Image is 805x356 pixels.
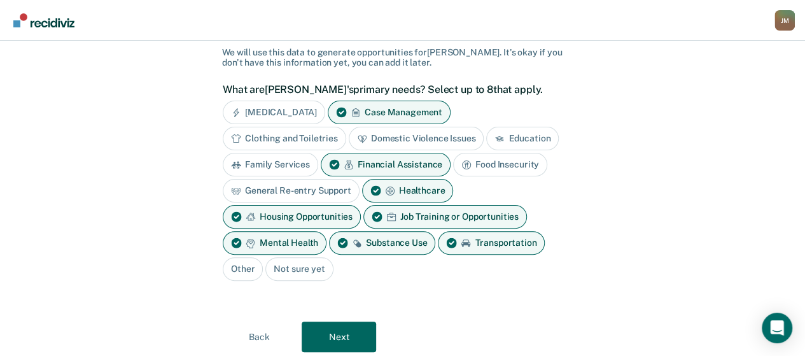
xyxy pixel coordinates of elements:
[453,153,547,176] div: Food Insecurity
[762,313,792,343] div: Open Intercom Messenger
[222,47,583,69] div: We will use this data to generate opportunities for [PERSON_NAME] . It's okay if you don't have t...
[223,179,360,203] div: General Re-entry Support
[223,231,326,255] div: Mental Health
[438,231,545,255] div: Transportation
[223,101,325,124] div: [MEDICAL_DATA]
[774,10,795,31] div: J M
[223,205,361,229] div: Housing Opportunities
[321,153,451,176] div: Financial Assistance
[774,10,795,31] button: Profile dropdown button
[223,83,576,96] label: What are [PERSON_NAME]'s primary needs? Select up to 8 that apply.
[223,257,263,281] div: Other
[328,101,451,124] div: Case Management
[223,153,318,176] div: Family Services
[223,127,346,150] div: Clothing and Toiletries
[329,231,435,255] div: Substance Use
[302,322,376,352] button: Next
[349,127,484,150] div: Domestic Violence Issues
[222,322,297,352] button: Back
[486,127,559,150] div: Education
[362,179,454,203] div: Healthcare
[13,13,74,27] img: Recidiviz
[363,205,527,229] div: Job Training or Opportunities
[265,257,333,281] div: Not sure yet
